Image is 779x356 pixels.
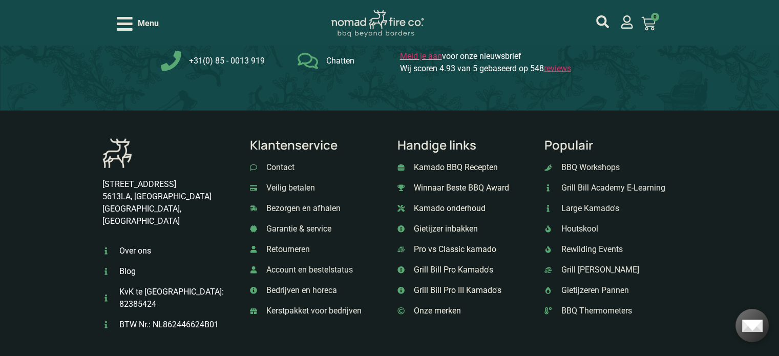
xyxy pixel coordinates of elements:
[411,305,461,317] span: Onze merken
[264,284,337,297] span: Bedrijven en horeca
[250,161,382,174] a: Neem contact op
[397,139,530,151] p: Handige links
[264,243,310,256] span: Retourneren
[411,202,486,215] span: Kamado onderhoud
[264,161,294,174] span: Contact
[298,51,374,71] a: Grill Bill Chat
[559,223,598,235] span: Houtskool
[559,284,629,297] span: Gietijzeren Pannen
[411,264,493,276] span: Grill Bill Pro Kamado's
[559,264,639,276] span: Grill [PERSON_NAME]
[544,223,677,235] a: Houtskool BBQ
[544,264,677,276] a: Grill Bill Merchandise
[250,243,382,256] a: Retourneren
[161,51,287,71] a: Grill Bill Telefoon
[411,182,509,194] span: Winnaar Beste BBQ Award
[544,284,677,297] a: Gietijzeren pan
[250,139,382,151] p: Klantenservice
[544,182,677,194] a: bbq cursus
[264,223,331,235] span: Garantie & service
[559,243,623,256] span: Rewilding Events
[559,305,632,317] span: BBQ Thermometers
[397,305,530,317] a: Onze merken
[596,15,609,28] a: mijn account
[411,284,501,297] span: Grill Bill Pro III Kamado's
[400,50,618,75] p: voor onze nieuwsbrief Wij scoren 4.93 van 5 gebaseerd op 548
[264,182,315,194] span: Veilig betalen
[250,223,382,235] a: garantie en service
[250,202,382,215] a: Bezorgen een afhalen
[544,202,677,215] a: large kamado
[411,223,478,235] span: Gietijzer inbakken
[559,202,619,215] span: Large Kamado's
[323,55,354,67] span: Chatten
[102,245,235,257] a: Grill Bill Over ons
[102,265,235,278] a: Grill Bill Blog
[117,265,136,278] span: Blog
[250,264,382,276] a: account en bestelstatus
[397,243,530,256] a: Pro vs Classic kamado
[544,243,677,256] a: rewilding events
[397,161,530,174] a: kamado recepten
[559,182,665,194] span: Grill Bill Academy E-Learning
[186,55,265,67] span: +31(0) 85 - 0013 919
[651,13,659,21] span: 0
[397,223,530,235] a: gietijzer inbakken
[397,264,530,276] a: Pro kamado
[397,202,530,215] a: kamado onderhoud
[102,178,235,227] p: [STREET_ADDRESS] 5613LA, [GEOGRAPHIC_DATA] [GEOGRAPHIC_DATA], [GEOGRAPHIC_DATA]
[544,139,677,151] p: Populair
[544,305,677,317] a: BBQ Thermometer
[411,243,496,256] span: Pro vs Classic kamado
[117,245,151,257] span: Over ons
[397,182,530,194] a: beste bbq
[620,15,634,29] a: mijn account
[544,161,677,174] a: bbq workshop
[138,17,159,30] span: Menu
[629,10,668,37] a: 0
[544,64,571,73] a: reviews
[331,10,424,37] img: Nomad Logo
[117,286,235,310] span: KvK te [GEOGRAPHIC_DATA]: 82385424
[250,305,382,317] a: bbq kerstpakket
[250,284,382,297] a: Grill Bill zakelijk
[411,161,498,174] span: Kamado BBQ Recepten
[250,182,382,194] a: Onze betaalmethodes
[117,15,159,33] div: Open/Close Menu
[264,264,353,276] span: Account en bestelstatus
[559,161,620,174] span: BBQ Workshops
[264,305,362,317] span: Kerstpakket voor bedrijven
[264,202,341,215] span: Bezorgen en afhalen
[117,319,219,331] span: BTW Nr.: NL862446624B01
[400,51,442,61] a: Meld je aan
[397,284,530,297] a: Classic kamado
